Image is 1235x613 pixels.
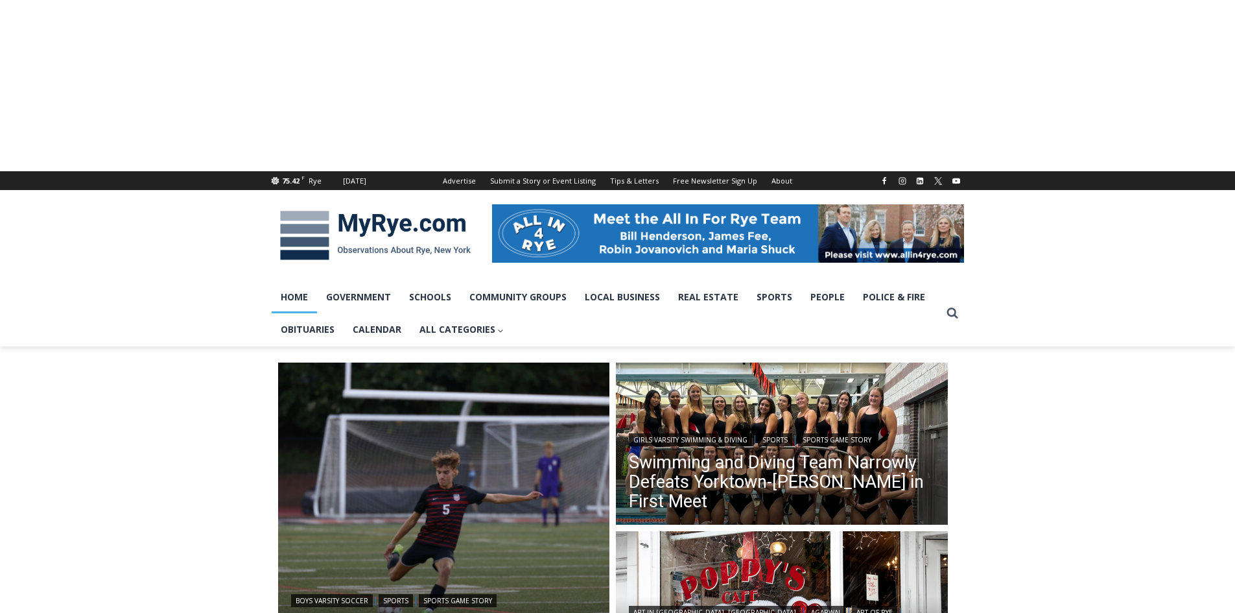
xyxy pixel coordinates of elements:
a: Home [272,281,317,313]
a: Submit a Story or Event Listing [483,171,603,190]
a: X [930,173,946,189]
a: Community Groups [460,281,576,313]
nav: Primary Navigation [272,281,941,346]
div: Rye [309,175,322,187]
div: | | [291,592,597,607]
a: Sports Game Story [419,594,497,607]
a: Sports Game Story [798,433,876,446]
span: 75.42 [282,176,300,186]
a: Obituaries [272,313,344,346]
a: Advertise [436,171,483,190]
img: MyRye.com [272,202,479,269]
a: Sports [379,594,413,607]
img: All in for Rye [492,204,964,263]
img: (PHOTO: The 2024 Rye - Rye Neck - Blind Brook Varsity Swimming Team.) [616,363,948,529]
a: Calendar [344,313,410,346]
span: All Categories [419,322,504,337]
a: Sports [747,281,801,313]
a: Instagram [895,173,910,189]
button: View Search Form [941,302,964,325]
a: About [764,171,799,190]
a: Facebook [876,173,892,189]
a: Real Estate [669,281,747,313]
a: Linkedin [912,173,928,189]
div: | | [629,431,935,446]
a: People [801,281,854,313]
span: F [301,174,305,181]
nav: Secondary Navigation [436,171,799,190]
a: Girls Varsity Swimming & Diving [629,433,752,446]
a: Boys Varsity Soccer [291,594,373,607]
a: YouTube [948,173,964,189]
a: Tips & Letters [603,171,666,190]
a: Sports [758,433,792,446]
a: Schools [400,281,460,313]
a: Free Newsletter Sign Up [666,171,764,190]
a: Police & Fire [854,281,934,313]
a: All Categories [410,313,513,346]
a: Government [317,281,400,313]
a: Swimming and Diving Team Narrowly Defeats Yorktown-[PERSON_NAME] in First Meet [629,453,935,511]
a: Local Business [576,281,669,313]
a: Read More Swimming and Diving Team Narrowly Defeats Yorktown-Somers in First Meet [616,363,948,529]
div: [DATE] [343,175,366,187]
